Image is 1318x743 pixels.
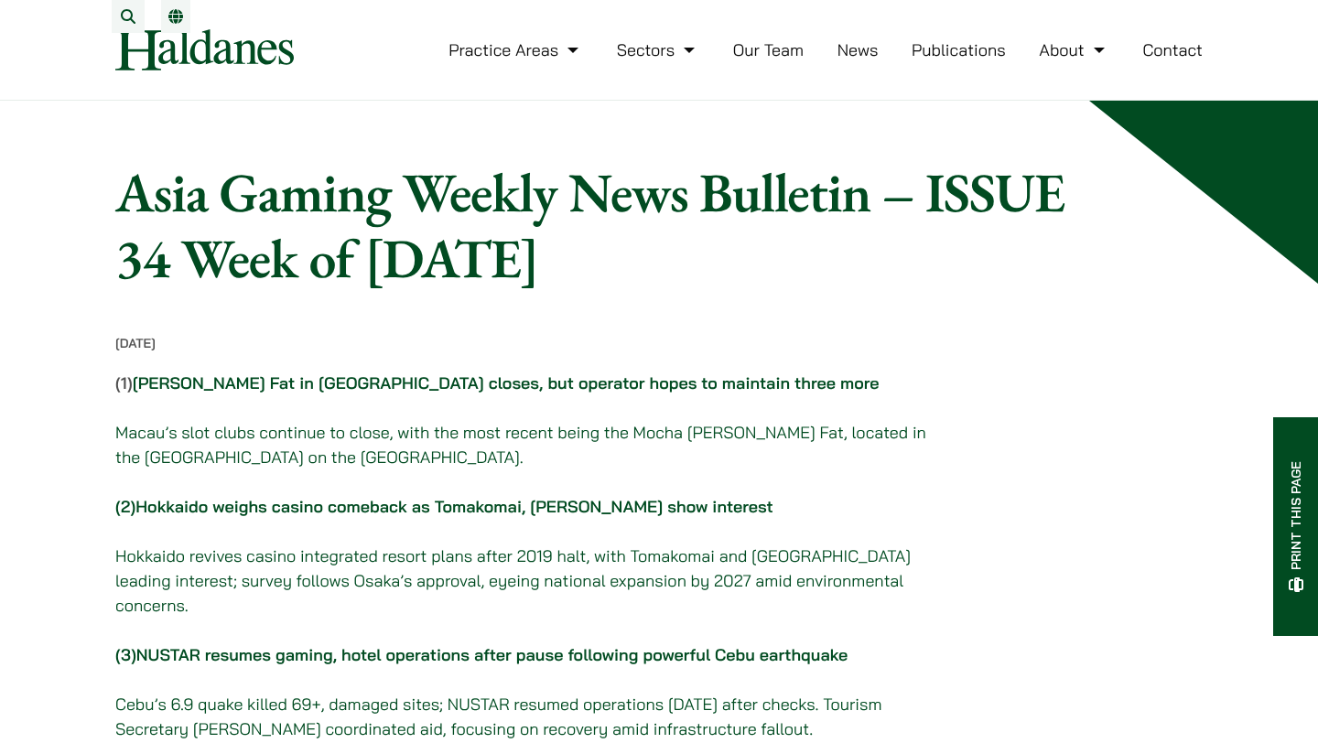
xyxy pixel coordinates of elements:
[448,39,583,60] a: Practice Areas
[1039,39,1108,60] a: About
[168,9,183,24] a: Switch to EN
[115,159,1065,291] h1: Asia Gaming Weekly News Bulletin – ISSUE 34 Week of [DATE]
[115,496,135,517] strong: (2)
[837,39,879,60] a: News
[912,39,1006,60] a: Publications
[115,692,931,741] p: Cebu’s 6.9 quake killed 69+, damaged sites; NUSTAR resumed operations [DATE] after checks. Touris...
[115,372,879,393] strong: (1)
[115,544,931,618] p: Hokkaido revives casino integrated resort plans after 2019 halt, with Tomakomai and [GEOGRAPHIC_D...
[733,39,804,60] a: Our Team
[115,29,294,70] img: Logo of Haldanes
[115,644,136,665] strong: (3)
[115,335,156,351] time: [DATE]
[617,39,699,60] a: Sectors
[136,644,848,665] a: NUSTAR resumes gaming, hotel operations after pause following powerful Cebu earthquake
[115,420,931,469] p: Macau’s slot clubs continue to close, with the most recent being the Mocha [PERSON_NAME] Fat, loc...
[133,372,880,393] a: [PERSON_NAME] Fat in [GEOGRAPHIC_DATA] closes, but operator hopes to maintain three more
[1142,39,1203,60] a: Contact
[135,496,772,517] a: Hokkaido weighs casino comeback as Tomakomai, [PERSON_NAME] show interest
